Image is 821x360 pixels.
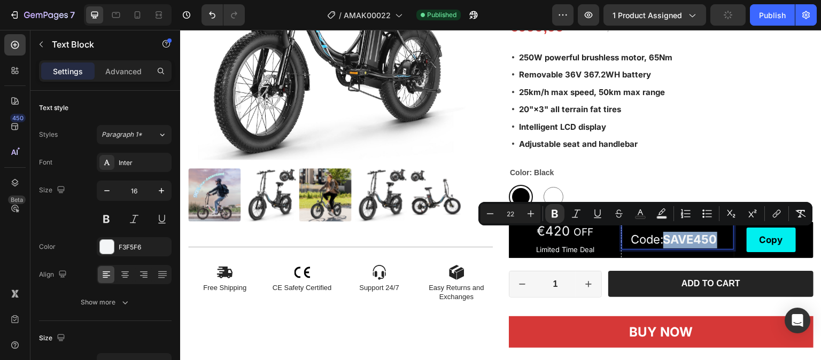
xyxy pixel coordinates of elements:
[8,195,26,204] div: Beta
[427,10,456,20] span: Published
[613,10,682,21] span: 1 product assigned
[4,4,80,26] button: 7
[39,331,67,346] div: Size
[396,241,421,267] button: increment
[97,125,172,144] button: Paragraph 1*
[180,30,821,360] iframe: Design area
[357,193,390,209] span: €420
[759,10,786,21] div: Publish
[356,215,414,224] span: Limited Time Deal
[329,135,375,151] legend: Color: Black
[579,202,603,218] div: Copy
[339,40,471,50] strong: Removable 36V 367.2WH battery
[39,103,68,113] div: Text style
[119,242,169,252] div: F3F5F6
[39,242,56,252] div: Color
[785,308,810,333] div: Open Intercom Messenger
[102,130,142,139] span: Paragraph 1*
[393,196,413,208] span: OFF
[451,202,537,216] span: Code:
[202,4,245,26] div: Undo/Redo
[70,9,75,21] p: 7
[329,192,441,212] div: Rich Text Editor. Editing area: main
[750,4,795,26] button: Publish
[339,22,492,33] strong: 250W powerful brushless motor, 65Nm
[39,158,52,167] div: Font
[10,114,26,122] div: 450
[39,268,69,282] div: Align
[39,130,58,139] div: Styles
[39,293,172,312] button: Show more
[567,198,616,223] button: Copy
[450,291,513,314] div: BUY NOW
[478,202,812,225] div: Editor contextual toolbar
[450,201,554,220] div: Rich Text Editor. Editing area: main
[339,10,342,21] span: /
[428,241,633,267] button: Add to cart
[501,248,560,260] div: Add to cart
[119,158,169,168] div: Inter
[52,38,143,51] p: Text Block
[81,297,130,308] div: Show more
[339,92,426,102] strong: Intelligent LCD display
[241,254,312,272] p: Easy Returns and Exchanges
[53,66,83,77] p: Settings
[39,183,67,198] div: Size
[339,74,441,84] strong: 20"×3" all terrain fat tires
[339,109,458,119] strong: Adjustable seat and handlebar
[355,241,396,267] input: quantity
[483,202,537,216] strong: SAVE450
[329,286,633,318] button: BUY NOW
[339,57,485,67] strong: 25km/h max speed, 50km max range
[105,66,142,77] p: Advanced
[329,241,355,267] button: decrement
[344,10,391,21] span: AMAK00022
[603,4,706,26] button: 1 product assigned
